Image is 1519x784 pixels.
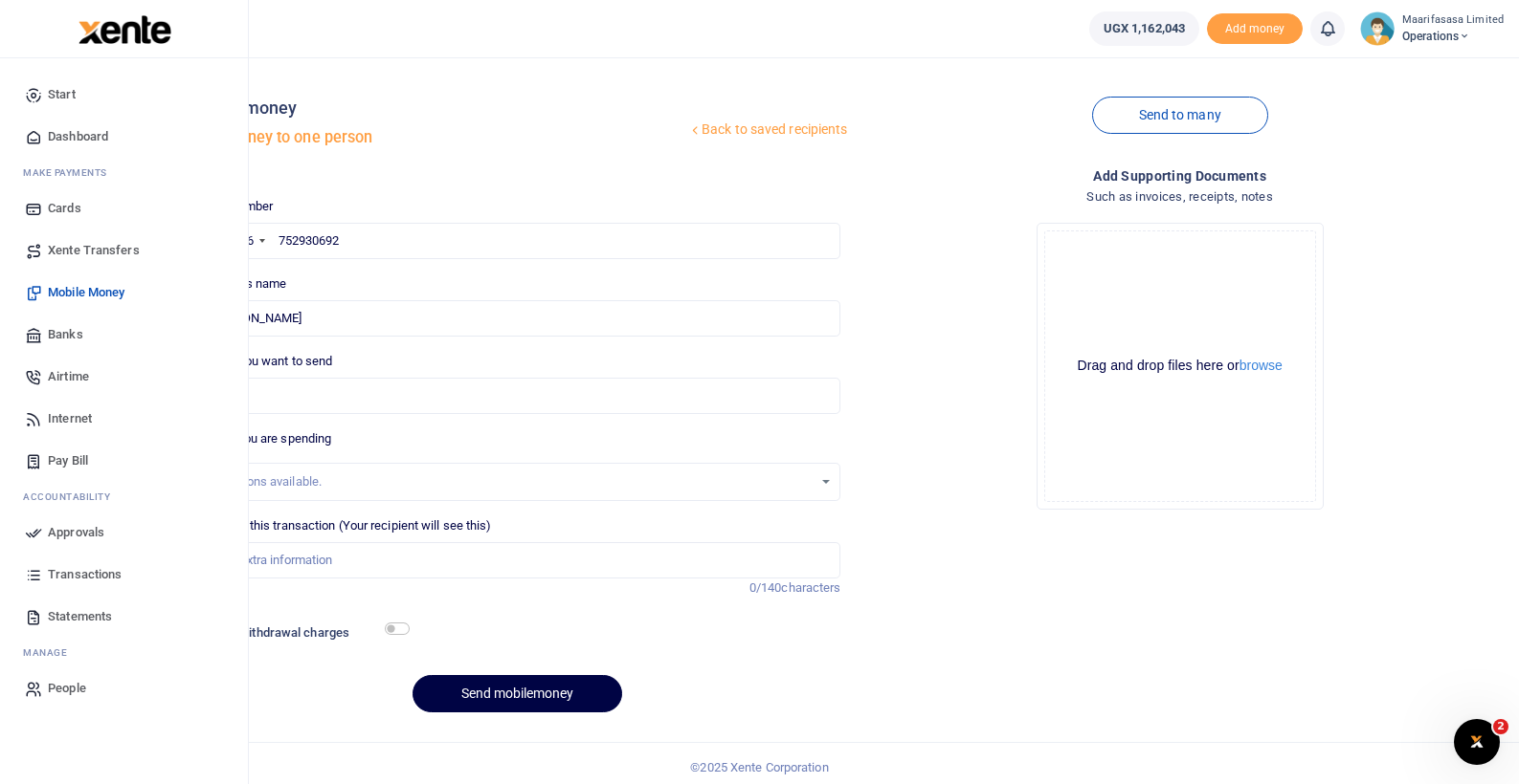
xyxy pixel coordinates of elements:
[33,165,107,180] span: ake Payments
[15,272,233,314] a: Mobile Money
[186,98,687,119] h4: Mobile money
[1207,20,1303,34] a: Add money
[48,409,92,428] span: Internet
[15,554,233,596] a: Transactions
[1402,28,1504,45] span: Operations
[15,482,233,512] li: Ac
[1207,13,1303,45] span: Add money
[1037,223,1324,510] div: File Uploader
[77,21,171,35] a: logo-small logo-large logo-large
[15,187,233,229] a: Cards
[193,223,841,259] input: Enter phone number
[749,580,782,595] span: 0/140
[15,314,233,356] a: Banks
[48,367,89,386] span: Airtime
[15,638,233,667] li: M
[37,490,110,504] span: countability
[1207,13,1303,45] li: Toup your wallet
[1092,97,1268,134] a: Send to many
[1360,11,1395,46] img: profile-user
[1082,11,1207,46] li: Wallet ballance
[186,128,687,147] h5: Send money to one person
[15,667,233,709] a: People
[856,165,1504,186] h4: Add supporting Documents
[15,74,233,116] a: Start
[48,241,140,260] span: Xente Transfers
[208,472,814,491] div: No options available.
[193,300,841,337] input: MTN & Airtel numbers are validated
[193,378,841,414] input: UGX
[15,116,233,158] a: Dashboard
[15,512,233,554] a: Approvals
[15,440,233,482] a: Pay Bill
[48,283,124,302] span: Mobile Money
[15,596,233,638] a: Statements
[48,679,86,698] span: People
[193,516,492,535] label: Memo for this transaction (Your recipient will see this)
[1104,19,1185,38] span: UGX 1,162,043
[48,607,112,626] span: Statements
[15,158,233,187] li: M
[193,429,331,448] label: Reason you are spending
[413,675,622,712] button: Send mobilemoney
[195,625,400,641] h6: Include withdrawal charges
[856,186,1504,207] h4: Such as invoices, receipts, notes
[48,127,108,146] span: Dashboard
[48,199,81,218] span: Cards
[1360,11,1504,46] a: profile-user Maarifasasa Limited Operations
[48,451,88,470] span: Pay Bill
[15,398,233,440] a: Internet
[48,325,83,344] span: Banks
[1454,719,1500,765] iframe: Intercom live chat
[193,352,332,371] label: Amount you want to send
[48,523,104,542] span: Approvals
[781,580,840,595] span: characters
[15,229,233,272] a: Xente Transfers
[687,113,849,147] a: Back to saved recipients
[78,15,171,44] img: logo-large
[1089,11,1199,46] a: UGX 1,162,043
[1240,359,1283,372] button: browse
[1493,719,1508,734] span: 2
[193,542,841,578] input: Enter extra information
[15,356,233,398] a: Airtime
[48,565,122,584] span: Transactions
[48,85,76,104] span: Start
[1402,12,1504,29] small: Maarifasasa Limited
[33,645,68,660] span: anage
[1045,357,1315,375] div: Drag and drop files here or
